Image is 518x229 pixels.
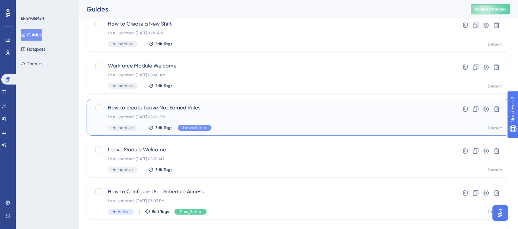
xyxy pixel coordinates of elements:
[108,104,436,112] span: How to create Leave Not Earned Rules
[155,83,172,88] span: Edit Tags
[180,209,201,214] span: Time_Setup
[87,5,454,14] div: Guides
[108,198,436,203] div: Last Updated: [DATE] 03:03 PM
[15,2,41,10] span: Need Help?
[21,29,42,41] button: Guides
[488,125,502,131] div: Default
[488,42,502,47] div: Default
[471,4,510,14] button: Publish Changes
[155,125,172,130] span: Edit Tags
[118,83,133,88] span: Inactive
[118,167,133,172] span: Inactive
[488,167,502,173] div: Default
[148,125,172,130] button: Edit Tags
[183,125,206,130] span: Leave Setup
[155,167,172,172] span: Edit Tags
[488,209,502,215] div: Default
[108,114,436,120] div: Last Updated: [DATE] 02:40 PM
[108,146,436,154] span: Leave Module Welcome
[475,7,506,12] span: Publish Changes
[148,167,172,172] button: Edit Tags
[108,156,436,162] div: Last Updated: [DATE] 08:51 AM
[108,188,436,196] span: How to Configure User Schedule Access
[118,209,129,214] span: Active
[21,58,43,69] button: Themes
[145,209,169,214] button: Edit Tags
[108,20,436,28] span: How to Create a New Shift
[148,83,172,88] button: Edit Tags
[118,125,133,130] span: Inactive
[108,72,436,78] div: Last Updated: [DATE] 08:40 AM
[155,41,172,47] span: Edit Tags
[490,203,510,223] iframe: UserGuiding AI Assistant Launcher
[118,41,133,47] span: Inactive
[152,209,169,214] span: Edit Tags
[488,84,502,89] div: Default
[148,41,172,47] button: Edit Tags
[108,62,436,70] span: Workforce Module Welcome
[21,16,46,21] div: ENGAGEMENT
[108,30,436,36] div: Last Updated: [DATE] 10:19 AM
[21,43,45,55] button: Hotspots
